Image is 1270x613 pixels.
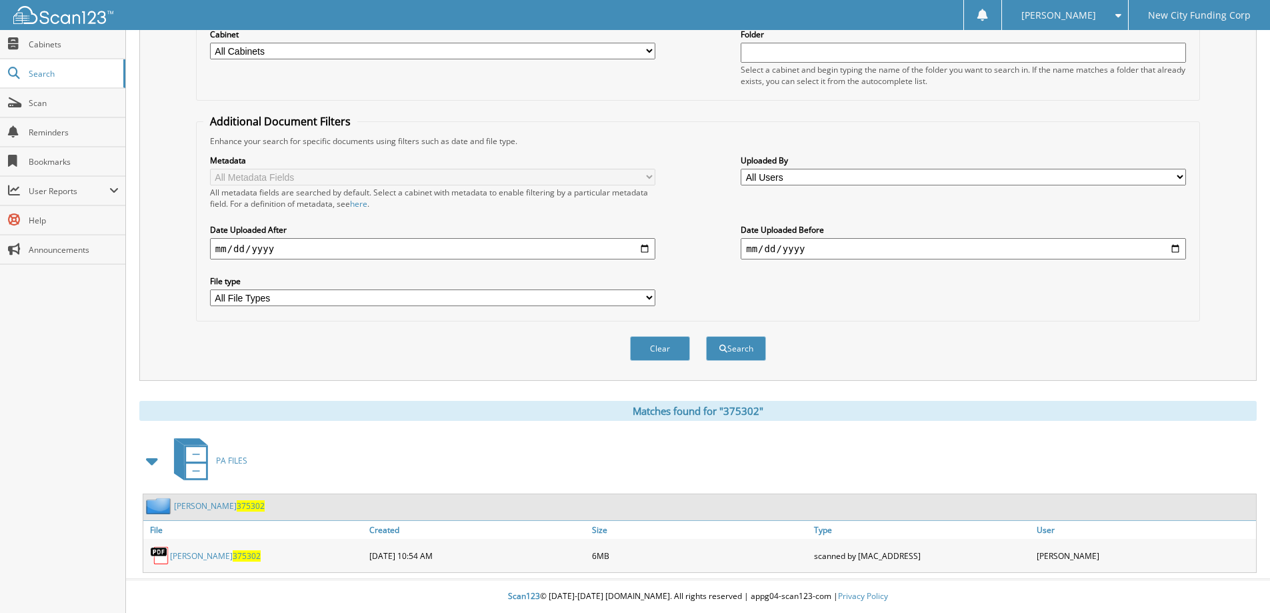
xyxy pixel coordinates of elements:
span: User Reports [29,185,109,197]
label: Date Uploaded After [210,224,655,235]
div: [PERSON_NAME] [1033,542,1256,569]
div: Enhance your search for specific documents using filters such as date and file type. [203,135,1193,147]
label: Cabinet [210,29,655,40]
a: User [1033,521,1256,539]
img: PDF.png [150,546,170,566]
a: Type [811,521,1033,539]
span: Help [29,215,119,226]
button: Search [706,336,766,361]
img: folder2.png [146,498,174,514]
a: Created [366,521,589,539]
label: File type [210,275,655,287]
a: [PERSON_NAME]375302 [170,550,261,562]
a: here [350,198,367,209]
div: All metadata fields are searched by default. Select a cabinet with metadata to enable filtering b... [210,187,655,209]
a: File [143,521,366,539]
a: Size [589,521,811,539]
span: [PERSON_NAME] [1021,11,1096,19]
div: Matches found for "375302" [139,401,1257,421]
input: start [210,238,655,259]
a: Privacy Policy [838,590,888,602]
label: Date Uploaded Before [741,224,1186,235]
div: Select a cabinet and begin typing the name of the folder you want to search in. If the name match... [741,64,1186,87]
span: 375302 [237,500,265,512]
span: Bookmarks [29,156,119,167]
span: Scan123 [508,590,540,602]
iframe: Chat Widget [1203,549,1270,613]
div: © [DATE]-[DATE] [DOMAIN_NAME]. All rights reserved | appg04-scan123-com | [126,580,1270,613]
label: Uploaded By [741,155,1186,166]
a: PA FILES [166,434,247,487]
legend: Additional Document Filters [203,114,357,129]
label: Folder [741,29,1186,40]
span: 375302 [233,550,261,562]
a: [PERSON_NAME]375302 [174,500,265,512]
span: Cabinets [29,39,119,50]
div: scanned by [MAC_ADDRESS] [811,542,1033,569]
label: Metadata [210,155,655,166]
input: end [741,238,1186,259]
span: New City Funding Corp [1148,11,1251,19]
span: Reminders [29,127,119,138]
span: Scan [29,97,119,109]
button: Clear [630,336,690,361]
img: scan123-logo-white.svg [13,6,113,24]
span: PA FILES [216,455,247,466]
span: Search [29,68,117,79]
div: [DATE] 10:54 AM [366,542,589,569]
span: Announcements [29,244,119,255]
div: 6MB [589,542,811,569]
